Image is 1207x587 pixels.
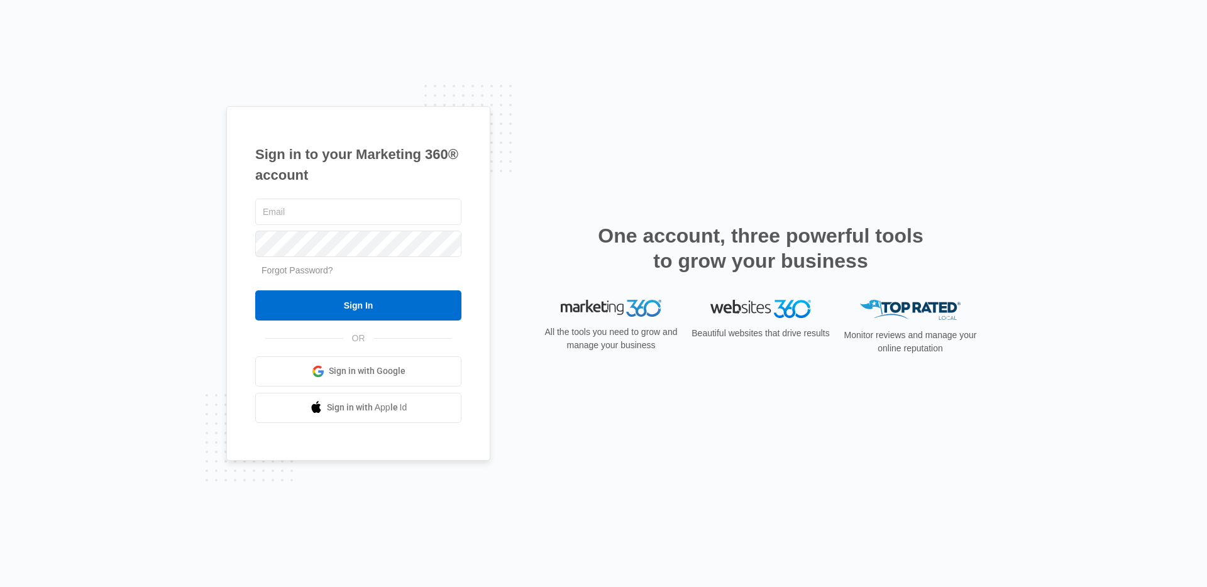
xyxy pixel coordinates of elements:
[327,401,407,414] span: Sign in with Apple Id
[255,393,461,423] a: Sign in with Apple Id
[541,326,681,352] p: All the tools you need to grow and manage your business
[840,329,981,355] p: Monitor reviews and manage your online reputation
[594,223,927,273] h2: One account, three powerful tools to grow your business
[710,300,811,318] img: Websites 360
[561,300,661,317] img: Marketing 360
[329,365,405,378] span: Sign in with Google
[262,265,333,275] a: Forgot Password?
[343,332,374,345] span: OR
[255,199,461,225] input: Email
[690,327,831,340] p: Beautiful websites that drive results
[255,356,461,387] a: Sign in with Google
[255,144,461,185] h1: Sign in to your Marketing 360® account
[255,290,461,321] input: Sign In
[860,300,961,321] img: Top Rated Local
